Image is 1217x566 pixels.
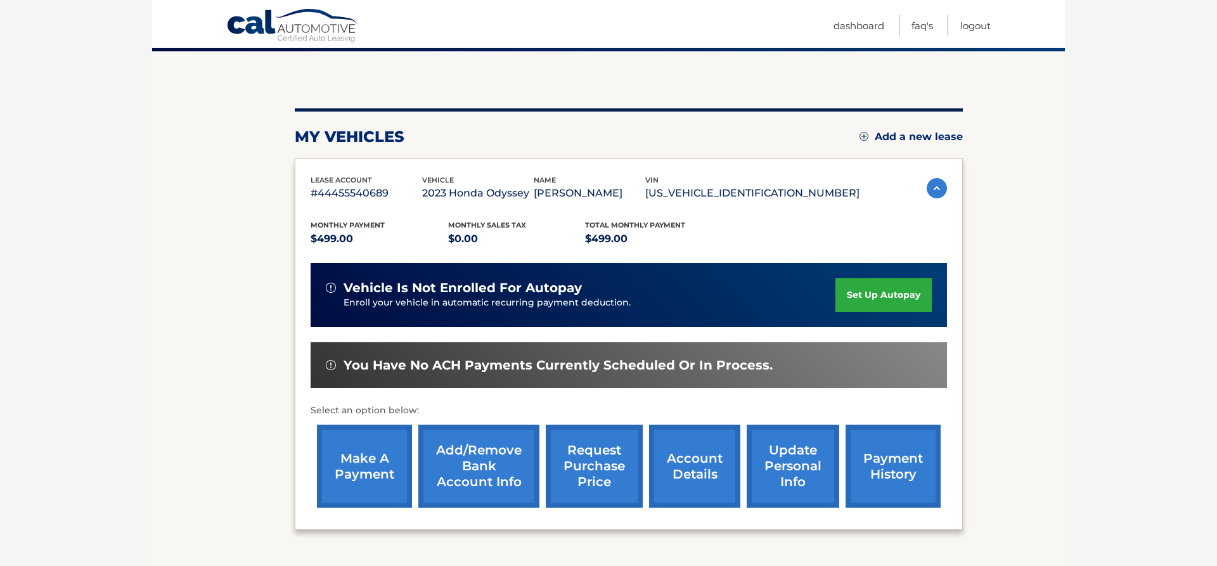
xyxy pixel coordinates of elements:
a: FAQ's [911,15,933,36]
p: $0.00 [448,230,586,248]
img: accordion-active.svg [927,178,947,198]
a: Add/Remove bank account info [418,425,539,508]
h2: my vehicles [295,127,404,146]
a: request purchase price [546,425,643,508]
p: 2023 Honda Odyssey [422,184,534,202]
a: Cal Automotive [226,8,359,45]
a: account details [649,425,740,508]
img: alert-white.svg [326,283,336,293]
span: Total Monthly Payment [585,221,685,229]
p: #44455540689 [311,184,422,202]
span: name [534,176,556,184]
span: vehicle is not enrolled for autopay [344,280,582,296]
span: vin [645,176,659,184]
a: make a payment [317,425,412,508]
a: set up autopay [835,278,932,312]
span: lease account [311,176,372,184]
a: payment history [846,425,941,508]
p: [PERSON_NAME] [534,184,645,202]
p: Enroll your vehicle in automatic recurring payment deduction. [344,296,835,310]
span: Monthly Payment [311,221,385,229]
span: Monthly sales Tax [448,221,526,229]
p: [US_VEHICLE_IDENTIFICATION_NUMBER] [645,184,860,202]
span: vehicle [422,176,454,184]
a: update personal info [747,425,839,508]
p: Select an option below: [311,403,947,418]
a: Dashboard [834,15,884,36]
p: $499.00 [585,230,723,248]
p: $499.00 [311,230,448,248]
img: alert-white.svg [326,360,336,370]
a: Add a new lease [860,131,963,143]
span: You have no ACH payments currently scheduled or in process. [344,357,773,373]
img: add.svg [860,132,868,141]
a: Logout [960,15,991,36]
